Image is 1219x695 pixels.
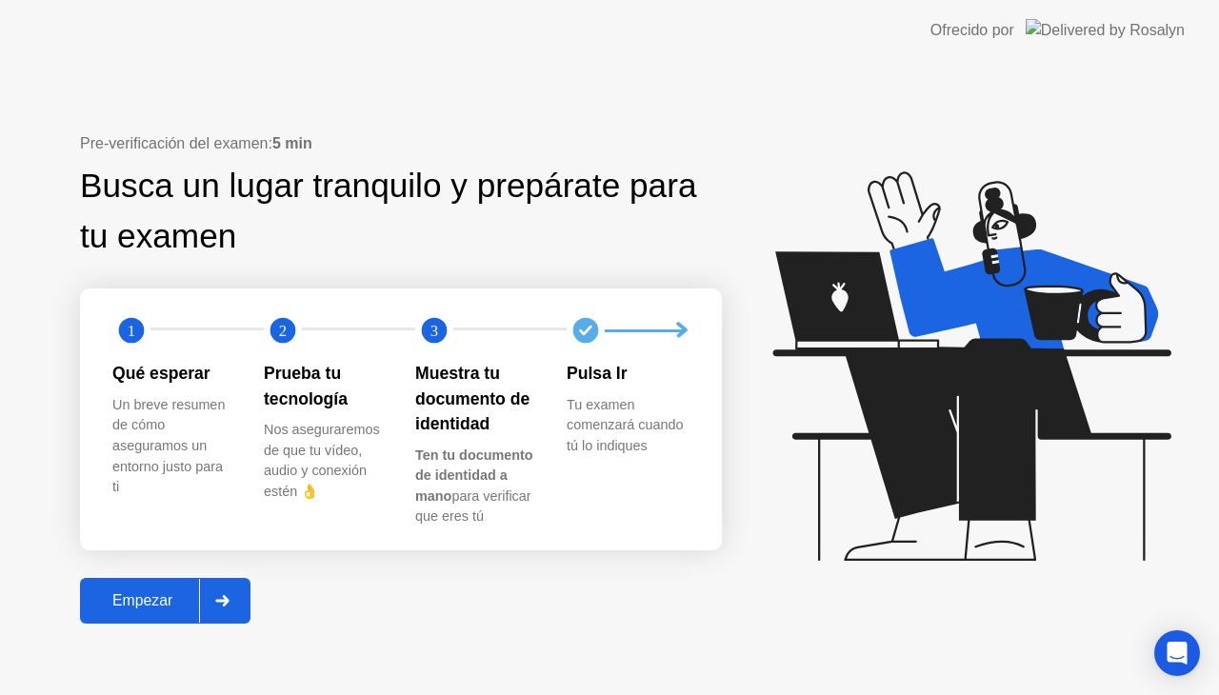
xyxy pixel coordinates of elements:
[567,395,688,457] div: Tu examen comenzará cuando tú lo indiques
[930,19,1014,42] div: Ofrecido por
[415,447,533,504] b: Ten tu documento de identidad a mano
[415,446,536,527] div: para verificar que eres tú
[86,592,199,609] div: Empezar
[1026,19,1185,41] img: Delivered by Rosalyn
[112,361,233,386] div: Qué esperar
[272,135,312,151] b: 5 min
[112,395,233,498] div: Un breve resumen de cómo aseguramos un entorno justo para ti
[80,132,722,155] div: Pre-verificación del examen:
[128,322,135,340] text: 1
[279,322,287,340] text: 2
[567,361,688,386] div: Pulsa Ir
[430,322,438,340] text: 3
[415,361,536,436] div: Muestra tu documento de identidad
[80,161,722,262] div: Busca un lugar tranquilo y prepárate para tu examen
[1154,630,1200,676] div: Open Intercom Messenger
[264,420,385,502] div: Nos aseguraremos de que tu vídeo, audio y conexión estén 👌
[80,578,250,624] button: Empezar
[264,361,385,411] div: Prueba tu tecnología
